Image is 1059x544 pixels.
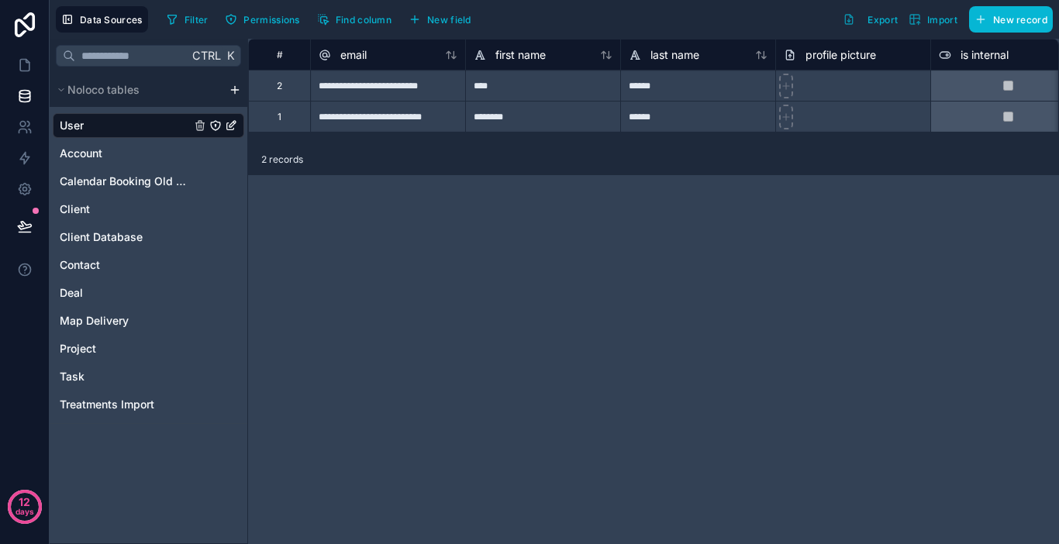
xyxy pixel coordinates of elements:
[277,80,282,92] div: 2
[243,14,299,26] span: Permissions
[185,14,209,26] span: Filter
[16,501,34,522] p: days
[340,47,367,63] span: email
[219,8,305,31] button: Permissions
[993,14,1047,26] span: New record
[961,47,1009,63] span: is internal
[336,14,392,26] span: Find column
[80,14,143,26] span: Data Sources
[225,50,236,61] span: K
[868,14,898,26] span: Export
[278,111,281,123] div: 1
[261,153,303,166] span: 2 records
[403,8,477,31] button: New field
[427,14,471,26] span: New field
[219,8,311,31] a: Permissions
[160,8,214,31] button: Filter
[312,8,397,31] button: Find column
[191,46,222,65] span: Ctrl
[260,49,298,60] div: #
[19,494,30,510] p: 12
[650,47,699,63] span: last name
[903,6,963,33] button: Import
[963,6,1053,33] a: New record
[805,47,876,63] span: profile picture
[837,6,903,33] button: Export
[495,47,546,63] span: first name
[56,6,148,33] button: Data Sources
[927,14,957,26] span: Import
[969,6,1053,33] button: New record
